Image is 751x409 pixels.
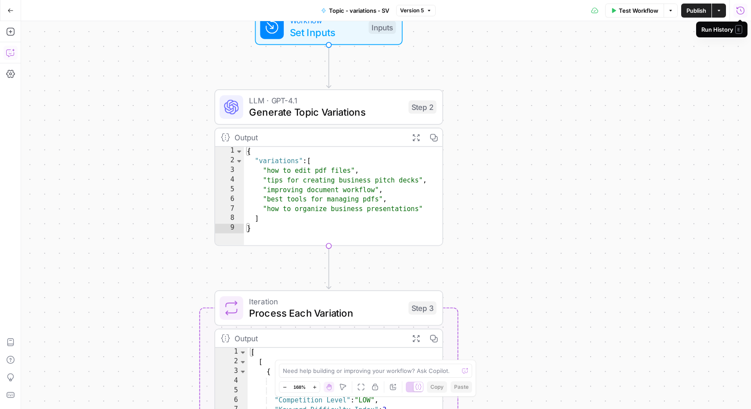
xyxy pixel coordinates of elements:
[619,6,658,15] span: Test Workflow
[329,6,389,15] span: Topic - variations - SV
[235,131,403,143] div: Output
[215,176,244,186] div: 4
[454,383,469,391] span: Paste
[368,21,396,34] div: Inputs
[235,147,243,157] span: Toggle code folding, rows 1 through 9
[249,105,402,120] span: Generate Topic Variations
[681,4,711,18] button: Publish
[215,377,248,387] div: 4
[215,147,244,157] div: 1
[686,6,706,15] span: Publish
[239,358,247,367] span: Toggle code folding, rows 2 through 59
[316,4,394,18] button: Topic - variations - SV
[215,157,244,166] div: 2
[605,4,664,18] button: Test Workflow
[249,95,402,106] span: LLM · GPT-4.1
[215,386,248,396] div: 5
[215,214,244,224] div: 8
[215,204,244,214] div: 7
[701,25,742,34] div: Run History
[214,10,443,45] div: WorkflowSet InputsInputs
[215,185,244,195] div: 5
[215,348,248,358] div: 1
[400,7,424,15] span: Version 5
[735,25,742,34] span: E
[427,381,447,393] button: Copy
[215,224,244,234] div: 9
[430,383,444,391] span: Copy
[239,367,247,377] span: Toggle code folding, rows 3 through 10
[249,306,402,321] span: Process Each Variation
[327,45,331,88] g: Edge from start to step_2
[408,100,437,113] div: Step 2
[215,166,244,176] div: 3
[396,5,436,16] button: Version 5
[327,246,331,288] g: Edge from step_2 to step_3
[249,296,402,307] span: Iteration
[451,381,472,393] button: Paste
[235,157,243,166] span: Toggle code folding, rows 2 through 8
[214,89,443,246] div: LLM · GPT-4.1Generate Topic VariationsStep 2Output{ "variations":[ "how to edit pdf files", "tips...
[215,358,248,367] div: 2
[290,25,363,40] span: Set Inputs
[235,332,403,344] div: Output
[215,367,248,377] div: 3
[215,396,248,405] div: 6
[239,348,247,358] span: Toggle code folding, rows 1 through 97
[408,301,437,314] div: Step 3
[215,195,244,204] div: 6
[293,383,306,391] span: 168%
